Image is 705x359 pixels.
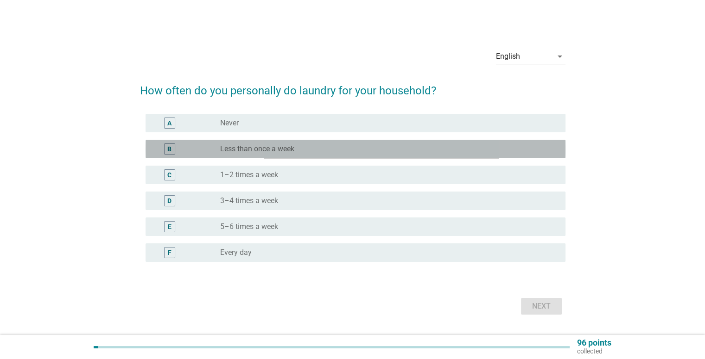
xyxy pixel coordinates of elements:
[167,196,171,206] div: D
[168,222,171,232] div: E
[220,222,278,231] label: 5–6 times a week
[220,248,252,257] label: Every day
[167,144,171,154] div: B
[220,144,294,154] label: Less than once a week
[167,170,171,180] div: C
[577,347,611,355] p: collected
[554,51,565,62] i: arrow_drop_down
[220,196,278,205] label: 3–4 times a week
[577,339,611,347] p: 96 points
[168,248,171,258] div: F
[220,170,278,179] label: 1–2 times a week
[140,73,565,99] h2: How often do you personally do laundry for your household?
[496,52,520,61] div: English
[220,118,239,128] label: Never
[167,118,171,128] div: A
